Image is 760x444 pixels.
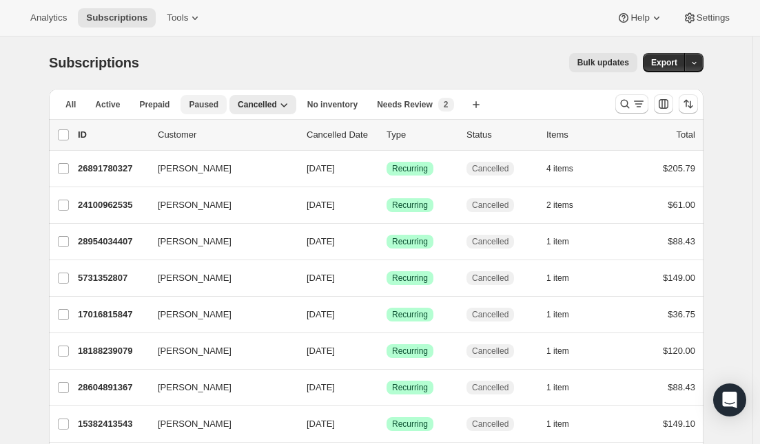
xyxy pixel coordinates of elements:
[307,200,335,210] span: [DATE]
[546,419,569,430] span: 1 item
[307,163,335,173] span: [DATE]
[608,8,671,28] button: Help
[472,382,509,393] span: Cancelled
[697,12,730,23] span: Settings
[158,235,232,249] span: [PERSON_NAME]
[49,55,139,70] span: Subscriptions
[615,94,648,114] button: Search and filter results
[643,53,686,72] button: Export
[158,271,232,285] span: [PERSON_NAME]
[387,128,455,142] div: Type
[78,308,147,321] p: 17016815847
[158,344,232,358] span: [PERSON_NAME]
[150,340,287,362] button: [PERSON_NAME]
[150,194,287,216] button: [PERSON_NAME]
[466,128,535,142] p: Status
[307,128,376,142] p: Cancelled Date
[150,158,287,180] button: [PERSON_NAME]
[668,236,695,246] span: $88.43
[158,198,232,212] span: [PERSON_NAME]
[78,378,695,397] div: 28604891367[PERSON_NAME][DATE]SuccessRecurringCancelled1 item$88.43
[22,8,75,28] button: Analytics
[158,308,232,321] span: [PERSON_NAME]
[677,128,695,142] p: Total
[78,268,695,288] div: 5731352807[PERSON_NAME][DATE]SuccessRecurringCancelled1 item$149.00
[78,414,695,434] div: 15382413543[PERSON_NAME][DATE]SuccessRecurringCancelled1 item$149.10
[577,57,629,68] span: Bulk updates
[307,382,335,392] span: [DATE]
[307,419,335,429] span: [DATE]
[167,12,188,23] span: Tools
[78,305,695,324] div: 17016815847[PERSON_NAME][DATE]SuccessRecurringCancelled1 item$36.75
[158,128,296,142] p: Customer
[78,381,147,394] p: 28604891367
[392,346,428,357] span: Recurring
[713,383,746,416] div: Open Intercom Messenger
[307,346,335,356] span: [DATE]
[78,195,695,215] div: 24100962535[PERSON_NAME][DATE]SuccessRecurringCancelled2 items$61.00
[444,99,449,110] span: 2
[569,53,637,72] button: Bulk updates
[158,162,232,176] span: [PERSON_NAME]
[158,417,232,431] span: [PERSON_NAME]
[546,273,569,284] span: 1 item
[546,163,573,174] span: 4 items
[546,382,569,393] span: 1 item
[392,236,428,247] span: Recurring
[546,159,588,178] button: 4 items
[150,231,287,253] button: [PERSON_NAME]
[78,8,156,28] button: Subscriptions
[472,163,509,174] span: Cancelled
[86,12,147,23] span: Subscriptions
[675,8,738,28] button: Settings
[78,128,695,142] div: IDCustomerCancelled DateTypeStatusItemsTotal
[472,236,509,247] span: Cancelled
[392,200,428,211] span: Recurring
[158,8,210,28] button: Tools
[78,198,147,212] p: 24100962535
[78,159,695,178] div: 26891780327[PERSON_NAME][DATE]SuccessRecurringCancelled4 items$205.79
[307,309,335,319] span: [DATE]
[392,309,428,320] span: Recurring
[651,57,677,68] span: Export
[546,268,584,288] button: 1 item
[30,12,67,23] span: Analytics
[377,99,433,110] span: Needs Review
[78,162,147,176] p: 26891780327
[65,99,76,110] span: All
[158,381,232,394] span: [PERSON_NAME]
[546,128,615,142] div: Items
[78,344,147,358] p: 18188239079
[546,378,584,397] button: 1 item
[78,271,147,285] p: 5731352807
[546,346,569,357] span: 1 item
[546,232,584,251] button: 1 item
[392,273,428,284] span: Recurring
[150,413,287,435] button: [PERSON_NAME]
[663,346,695,356] span: $120.00
[654,94,673,114] button: Customize table column order and visibility
[465,95,487,114] button: Create new view
[78,235,147,249] p: 28954034407
[150,267,287,289] button: [PERSON_NAME]
[392,382,428,393] span: Recurring
[307,99,358,110] span: No inventory
[630,12,649,23] span: Help
[472,273,509,284] span: Cancelled
[78,417,147,431] p: 15382413543
[546,341,584,361] button: 1 item
[668,200,695,210] span: $61.00
[150,304,287,326] button: [PERSON_NAME]
[139,99,170,110] span: Prepaid
[472,419,509,430] span: Cancelled
[189,99,218,110] span: Paused
[472,346,509,357] span: Cancelled
[663,163,695,173] span: $205.79
[668,382,695,392] span: $88.43
[546,305,584,324] button: 1 item
[546,195,588,215] button: 2 items
[238,99,277,110] span: Cancelled
[95,99,120,110] span: Active
[546,236,569,247] span: 1 item
[546,414,584,434] button: 1 item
